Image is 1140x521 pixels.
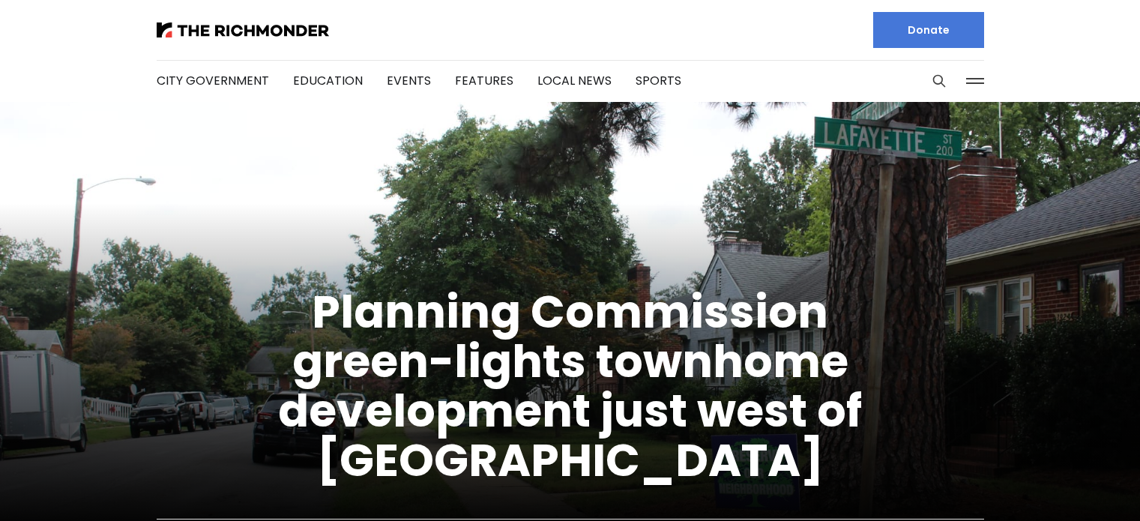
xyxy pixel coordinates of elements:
[293,72,363,89] a: Education
[278,280,862,492] a: Planning Commission green-lights townhome development just west of [GEOGRAPHIC_DATA]
[873,12,984,48] a: Donate
[537,72,612,89] a: Local News
[455,72,513,89] a: Features
[157,22,329,37] img: The Richmonder
[928,70,950,92] button: Search this site
[636,72,681,89] a: Sports
[387,72,431,89] a: Events
[157,72,269,89] a: City Government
